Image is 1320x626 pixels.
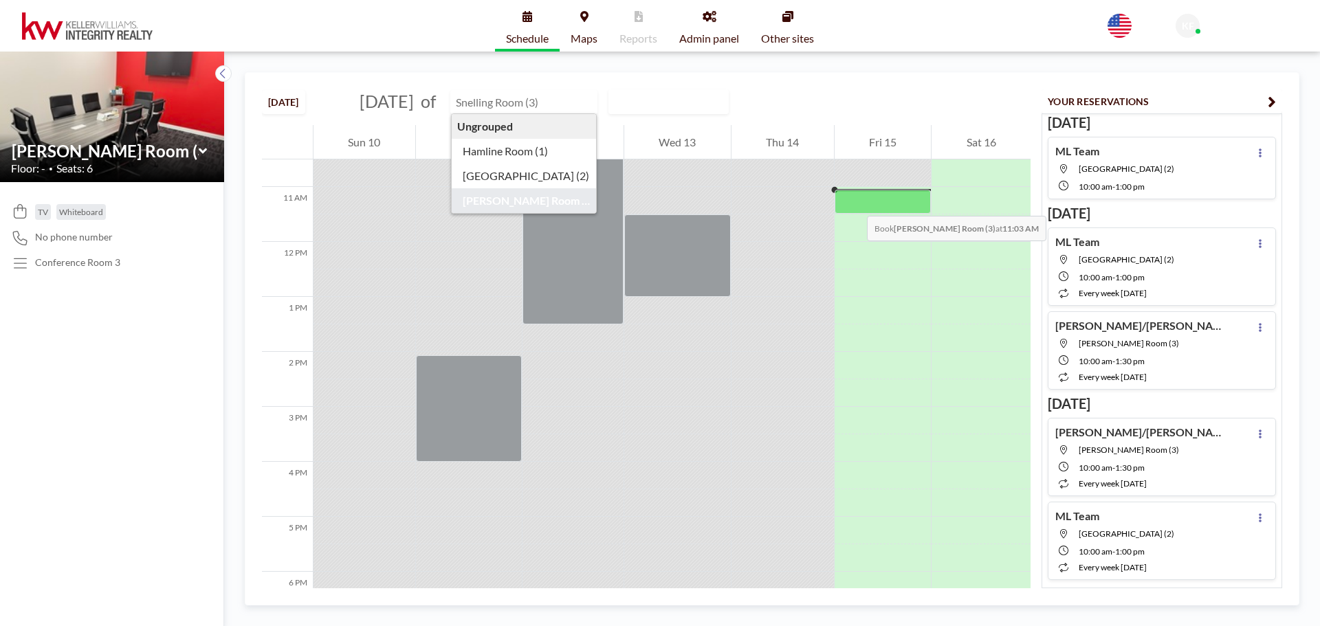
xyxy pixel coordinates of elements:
[1048,395,1276,412] h3: [DATE]
[1115,462,1145,473] span: 1:30 PM
[1079,372,1147,382] span: every week [DATE]
[262,90,305,114] button: [DATE]
[452,139,597,164] div: Hamline Room (1)
[1055,425,1227,439] h4: [PERSON_NAME]/[PERSON_NAME]
[59,207,103,217] span: Whiteboard
[1002,223,1039,234] b: 11:03 AM
[1079,462,1112,473] span: 10:00 AM
[691,93,705,111] input: Search for option
[1112,356,1115,366] span: -
[867,216,1046,241] span: Book at
[731,125,834,159] div: Thu 14
[1205,15,1281,27] span: KWIR Front Desk
[262,517,313,572] div: 5 PM
[1079,164,1174,174] span: Lexington Room (2)
[1079,254,1174,265] span: Lexington Room (2)
[1115,181,1145,192] span: 1:00 PM
[612,93,690,111] span: WEEKLY VIEW
[22,12,153,40] img: organization-logo
[1055,235,1099,249] h4: ML Team
[1182,20,1194,32] span: KF
[452,188,597,213] div: [PERSON_NAME] Room (3)
[1079,528,1174,539] span: Lexington Room (2)
[1079,272,1112,282] span: 10:00 AM
[1079,356,1112,366] span: 10:00 AM
[35,231,113,243] span: No phone number
[452,114,597,139] div: Ungrouped
[1115,356,1145,366] span: 1:30 PM
[571,33,597,44] span: Maps
[262,407,313,462] div: 3 PM
[421,91,436,112] span: of
[451,91,583,113] input: Snelling Room (3)
[12,141,199,161] input: Snelling Room (3)
[1055,144,1099,158] h4: ML Team
[1079,288,1147,298] span: every week [DATE]
[679,33,739,44] span: Admin panel
[360,91,414,111] span: [DATE]
[1115,546,1145,557] span: 1:00 PM
[262,297,313,352] div: 1 PM
[1079,338,1179,348] span: Snelling Room (3)
[452,164,597,188] div: [GEOGRAPHIC_DATA] (2)
[1048,114,1276,131] h3: [DATE]
[1055,319,1227,333] h4: [PERSON_NAME]/[PERSON_NAME]
[35,256,120,269] p: Conference Room 3
[262,462,313,517] div: 4 PM
[1115,272,1145,282] span: 1:00 PM
[313,125,415,159] div: Sun 10
[262,132,313,187] div: 10 AM
[894,223,995,234] b: [PERSON_NAME] Room (3)
[11,161,45,175] span: Floor: -
[56,161,93,175] span: Seats: 6
[1112,272,1115,282] span: -
[416,125,522,159] div: Mon 11
[619,33,657,44] span: Reports
[1079,445,1179,455] span: Snelling Room (3)
[609,90,728,113] div: Search for option
[932,125,1031,159] div: Sat 16
[624,125,731,159] div: Wed 13
[1112,462,1115,473] span: -
[761,33,814,44] span: Other sites
[1079,478,1147,489] span: every week [DATE]
[1112,181,1115,192] span: -
[506,33,549,44] span: Schedule
[1055,509,1099,523] h4: ML Team
[262,242,313,297] div: 12 PM
[38,207,48,217] span: TV
[1205,27,1230,38] span: Admin
[835,125,932,159] div: Fri 15
[1079,562,1147,572] span: every week [DATE]
[1112,546,1115,557] span: -
[1048,585,1276,603] h3: [DATE]
[262,352,313,407] div: 2 PM
[49,164,53,173] span: •
[1042,89,1282,113] button: YOUR RESERVATIONS
[1079,181,1112,192] span: 10:00 AM
[1079,546,1112,557] span: 10:00 AM
[262,187,313,242] div: 11 AM
[1048,205,1276,222] h3: [DATE]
